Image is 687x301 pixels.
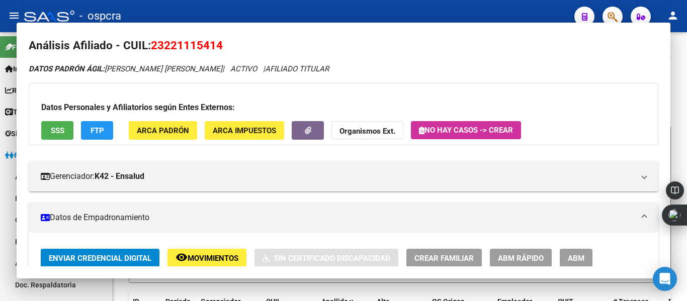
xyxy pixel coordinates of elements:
mat-icon: remove_red_eye [176,251,188,263]
button: No hay casos -> Crear [411,121,521,139]
div: Open Intercom Messenger [653,267,677,291]
span: Inicio [5,63,31,74]
span: [PERSON_NAME] [PERSON_NAME] [29,64,222,73]
span: ARCA Padrón [137,126,189,135]
h3: Datos Personales y Afiliatorios según Entes Externos: [41,102,646,114]
h2: Análisis Afiliado - CUIL: [29,37,658,54]
button: Crear Familiar [406,249,482,267]
span: No hay casos -> Crear [419,126,513,135]
span: Tesorería [5,107,44,118]
button: ABM [560,249,592,267]
mat-panel-title: Gerenciador: [41,170,634,182]
button: Movimientos [167,249,246,267]
mat-expansion-panel-header: Datos de Empadronamiento [29,203,658,233]
button: FTP [81,121,113,140]
button: ARCA Impuestos [205,121,284,140]
span: - ospcra [79,5,121,27]
span: Sistema [5,128,38,139]
mat-icon: person [667,10,679,22]
span: AFILIADO TITULAR [265,64,329,73]
button: ABM Rápido [490,249,552,267]
mat-expansion-panel-header: Gerenciador:K42 - Ensalud [29,161,658,191]
span: Padrón [5,150,37,161]
button: Enviar Credencial Digital [41,249,159,267]
mat-panel-title: Datos de Empadronamiento [41,212,634,224]
span: Reportes [5,85,41,96]
span: 23221115414 [151,39,223,52]
span: Crear Familiar [414,254,474,263]
button: Sin Certificado Discapacidad [254,249,398,267]
strong: Organismos Ext. [339,127,395,136]
strong: DATOS PADRÓN ÁGIL: [29,64,105,73]
span: ARCA Impuestos [213,126,276,135]
button: SSS [41,121,73,140]
i: | ACTIVO | [29,64,329,73]
span: SSS [51,126,64,135]
span: ABM [568,254,584,263]
strong: K42 - Ensalud [95,170,144,182]
span: Enviar Credencial Digital [49,254,151,263]
span: FTP [91,126,104,135]
mat-icon: menu [8,10,20,22]
span: Movimientos [188,254,238,263]
span: ABM Rápido [498,254,544,263]
span: Sin Certificado Discapacidad [274,254,390,263]
button: ARCA Padrón [129,121,197,140]
span: Firma Express [5,42,57,53]
button: Organismos Ext. [331,121,403,140]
